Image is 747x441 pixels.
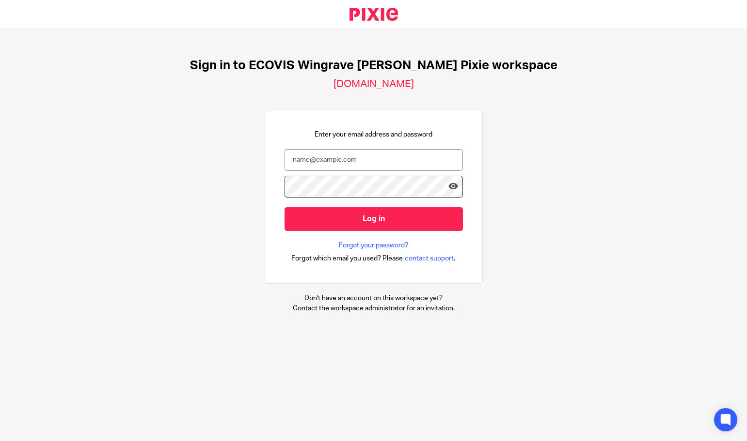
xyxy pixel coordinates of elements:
[293,304,455,313] p: Contact the workspace administrator for an invitation.
[334,78,414,91] h2: [DOMAIN_NAME]
[405,254,454,263] span: contact support
[339,241,408,250] a: Forgot your password?
[293,293,455,303] p: Don't have an account on this workspace yet?
[190,58,557,73] h1: Sign in to ECOVIS Wingrave [PERSON_NAME] Pixie workspace
[285,149,463,171] input: name@example.com
[285,207,463,231] input: Log in
[291,253,456,264] div: .
[291,254,403,263] span: Forgot which email you used? Please
[315,130,432,139] p: Enter your email address and password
